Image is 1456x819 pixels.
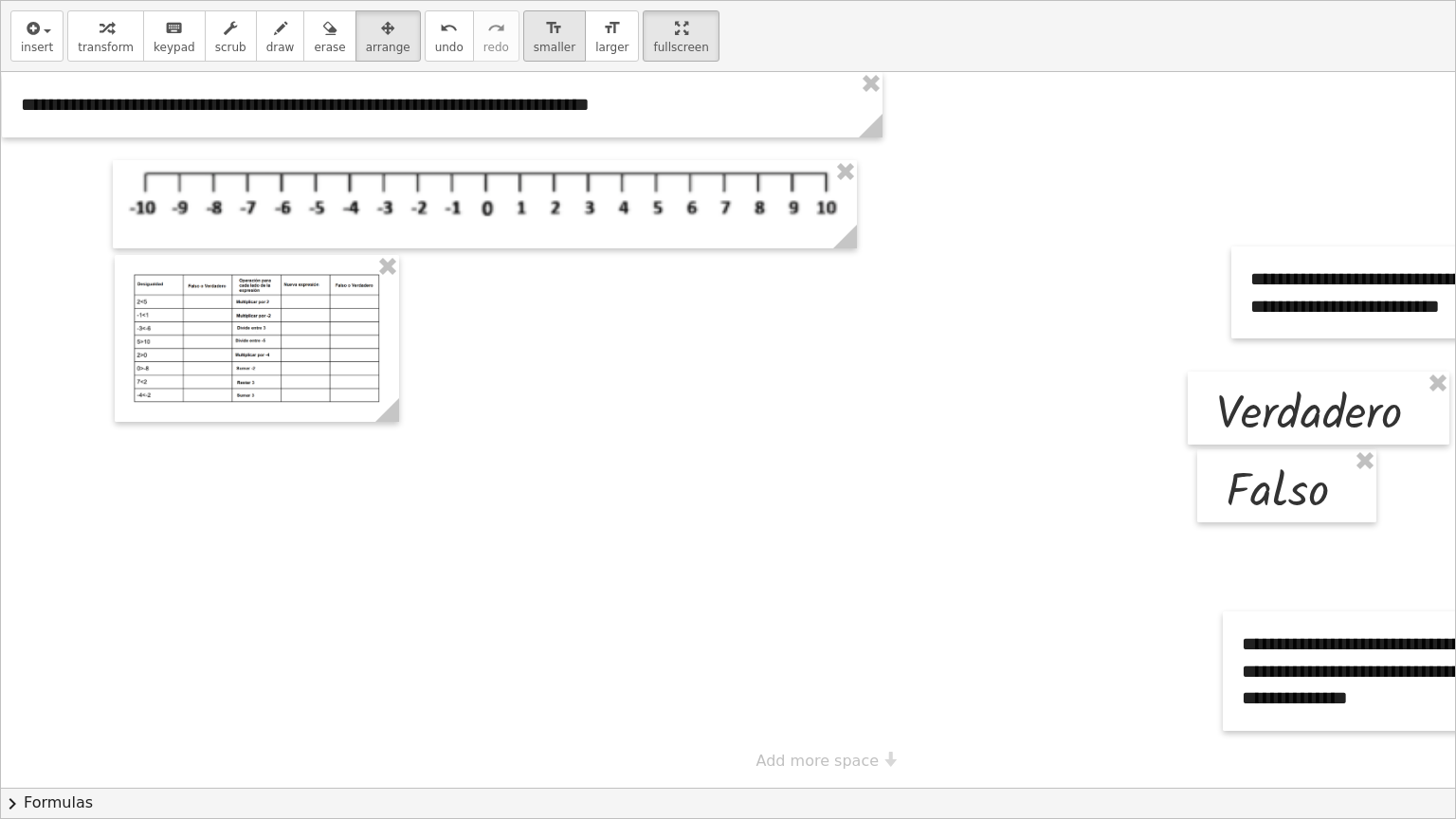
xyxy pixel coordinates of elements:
button: insert [10,10,64,62]
i: undo [440,17,458,40]
span: draw [266,41,295,54]
button: redoredo [473,10,519,62]
button: arrange [355,10,421,62]
button: format_sizelarger [585,10,639,62]
button: chevron_rightFormulas [1,788,1455,818]
span: smaller [534,41,575,54]
span: larger [595,41,628,54]
button: erase [303,10,355,62]
span: transform [78,41,134,54]
span: chevron_right [1,792,24,815]
span: undo [435,41,464,54]
span: keypad [154,41,195,54]
button: undoundo [425,10,474,62]
i: format_size [603,17,621,40]
button: draw [256,10,305,62]
span: insert [21,41,53,54]
button: format_sizesmaller [523,10,586,62]
span: scrub [215,41,246,54]
i: redo [487,17,505,40]
button: fullscreen [643,10,719,62]
span: fullscreen [653,41,708,54]
button: transform [67,10,144,62]
i: keyboard [165,17,183,40]
span: redo [483,41,509,54]
span: arrange [366,41,410,54]
button: keyboardkeypad [143,10,206,62]
i: format_size [545,17,563,40]
span: Add more space [756,752,880,770]
span: erase [314,41,345,54]
button: scrub [205,10,257,62]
